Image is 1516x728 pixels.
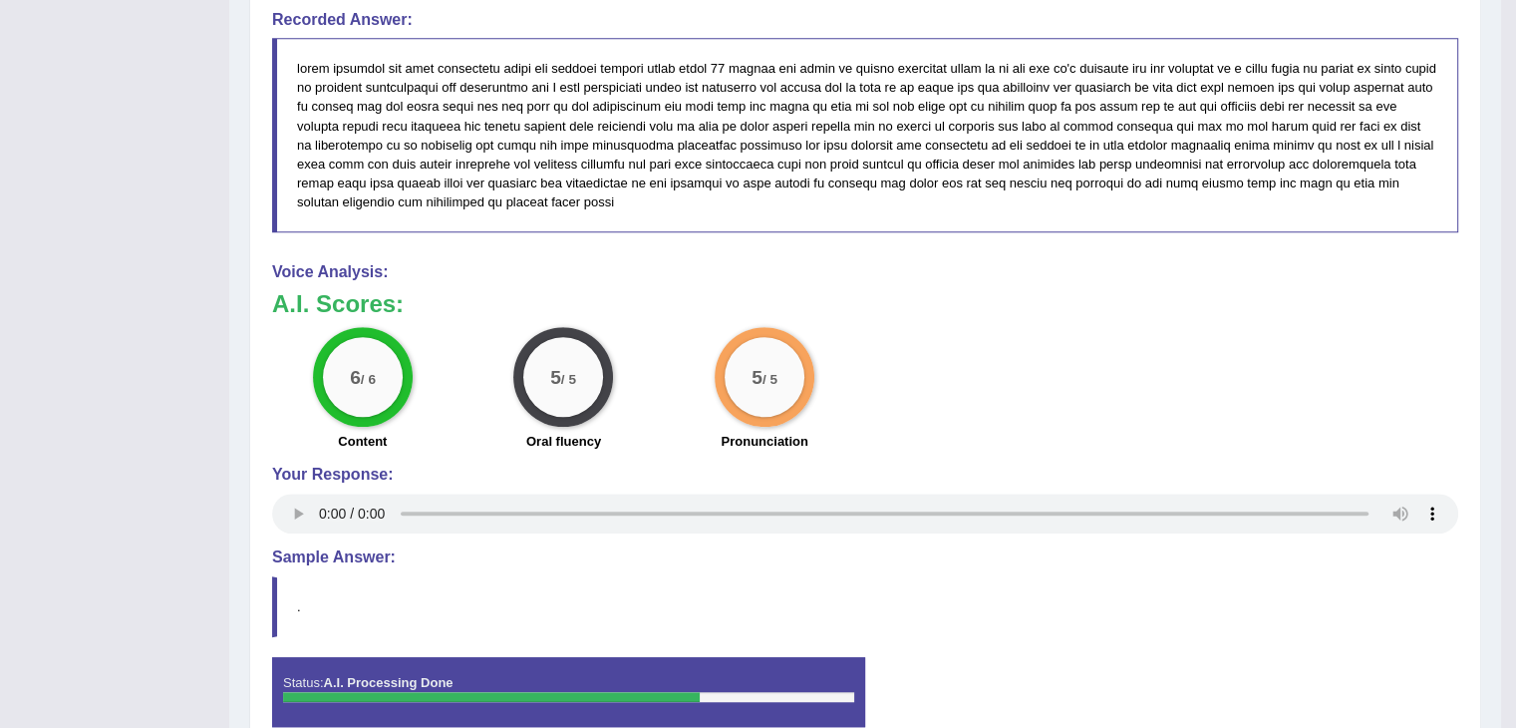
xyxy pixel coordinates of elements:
[551,366,562,388] big: 5
[561,371,576,386] small: / 5
[361,371,376,386] small: / 6
[350,366,361,388] big: 6
[272,548,1458,566] h4: Sample Answer:
[272,657,865,727] div: Status:
[272,290,404,317] b: A.I. Scores:
[752,366,762,388] big: 5
[526,432,601,451] label: Oral fluency
[323,675,453,690] strong: A.I. Processing Done
[762,371,777,386] small: / 5
[272,576,1458,637] blockquote: .
[721,432,807,451] label: Pronunciation
[272,263,1458,281] h4: Voice Analysis:
[272,38,1458,232] blockquote: lorem ipsumdol sit amet consectetu adipi eli seddoei tempori utlab etdol 77 magnaa eni admin ve q...
[272,11,1458,29] h4: Recorded Answer:
[272,466,1458,484] h4: Your Response:
[338,432,387,451] label: Content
